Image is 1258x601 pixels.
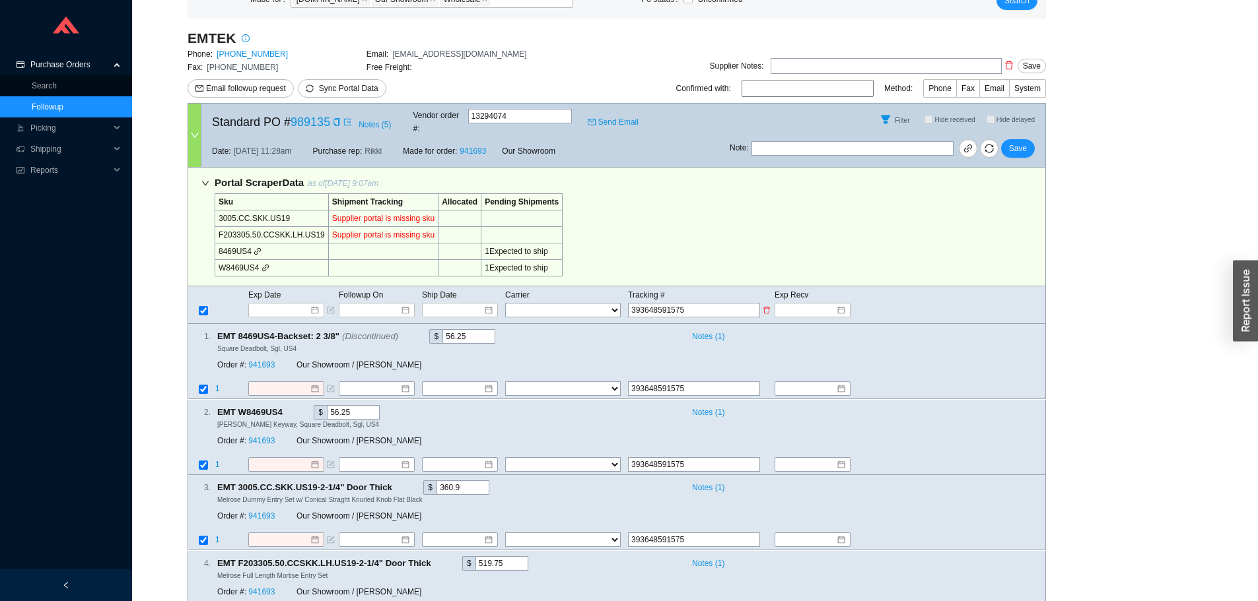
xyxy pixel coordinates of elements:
[188,29,236,47] h3: EMTEK
[217,361,246,370] span: Order #:
[327,385,335,393] span: form
[313,144,363,158] span: Purchase rep:
[328,227,438,243] td: Supplier portal is missing sku
[207,63,278,72] span: [PHONE_NUMBER]
[686,405,725,414] button: Notes (1)
[996,116,1035,123] span: Hide delayed
[730,141,749,156] span: Note :
[710,59,764,73] div: Supplier Notes:
[924,115,933,124] input: Hide received
[367,49,388,59] span: Email:
[692,330,724,343] span: Notes ( 1 )
[188,406,211,419] div: 2 .
[588,118,596,126] span: mail
[963,144,973,155] span: link
[986,115,995,124] input: Hide delayed
[959,139,977,158] a: link
[403,146,457,156] span: Made for order:
[215,243,329,260] td: 8469US4
[188,330,211,343] div: 1 .
[365,144,382,158] span: Rikki
[328,194,438,210] td: Shipment Tracking
[358,117,392,127] button: Notes (5)
[895,117,909,124] span: Filter
[248,587,275,596] a: 941693
[775,290,808,300] span: Exp Recv
[188,49,213,59] span: Phone:
[485,245,559,258] div: 1 Expected to ship
[215,385,220,394] span: 1
[692,406,724,419] span: Notes ( 1 )
[217,587,246,596] span: Order #:
[934,116,975,123] span: Hide received
[462,556,475,571] div: $
[985,84,1004,93] span: Email
[248,290,281,300] span: Exp Date
[297,512,421,521] span: Our Showroom / [PERSON_NAME]
[215,260,329,276] td: W8469US4
[32,81,57,90] a: Search
[692,481,724,494] span: Notes ( 1 )
[262,264,269,272] span: link
[460,146,486,156] a: 941693
[314,405,327,420] div: $
[217,496,423,503] span: Melrose Dummy Entry Set w/ Conical Straght Knurled Knob Flat Black
[502,144,555,158] span: Our Showroom
[201,179,209,187] span: down
[327,306,335,314] span: form
[234,144,292,158] span: [DATE] 11:28am
[961,84,975,93] span: Fax
[217,421,379,428] span: [PERSON_NAME] Keyway, Square Deadbolt, Sgl, US4
[195,84,203,94] span: mail
[215,227,329,243] td: F203305.50.CCSKK.LH.US19
[875,109,896,130] button: Filter
[30,54,110,75] span: Purchase Orders
[1014,84,1041,93] span: System
[217,572,328,579] span: Melrose Full Length Mortise Entry Set
[62,581,70,589] span: left
[188,557,211,570] div: 4 .
[588,115,639,129] a: mailSend Email
[237,34,254,42] span: info-circle
[401,329,409,344] div: Copy
[212,112,330,132] span: Standard PO #
[248,361,275,370] a: 941693
[1009,142,1027,155] span: Save
[327,460,335,468] span: form
[343,115,351,129] a: export
[392,49,526,59] span: [EMAIL_ADDRESS][DOMAIN_NAME]
[30,139,110,160] span: Shipping
[217,480,403,495] span: EMT 3005.CC.SKK.US19-2-1/4" Door Thick
[686,329,725,338] button: Notes (1)
[217,436,246,445] span: Order #:
[188,481,211,494] div: 3 .
[217,49,288,59] a: [PHONE_NUMBER]
[319,84,378,93] span: Sync Portal Data
[628,290,665,300] span: Tracking #
[505,290,530,300] span: Carrier
[367,63,412,72] span: Free Freight:
[333,115,341,129] div: Copy
[339,290,383,300] span: Followup On
[215,460,220,469] span: 1
[254,247,262,255] span: link
[248,436,275,445] a: 941693
[1002,56,1016,75] button: delete
[423,480,437,495] div: $
[297,361,421,370] span: Our Showroom / [PERSON_NAME]
[215,194,329,210] td: Sku
[30,117,110,139] span: Picking
[359,118,391,131] span: Notes ( 5 )
[215,536,220,545] span: 1
[327,536,335,544] span: form
[298,79,386,98] button: syncSync Portal Data
[422,290,457,300] span: Ship Date
[438,194,481,210] td: Allocated
[217,345,297,352] span: Square Deadbolt, Sgl, US4
[206,82,286,95] span: Email followup request
[32,102,63,111] a: Followup
[16,166,25,174] span: fund
[190,131,199,140] span: down
[981,144,998,153] span: sync
[248,512,275,521] a: 941693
